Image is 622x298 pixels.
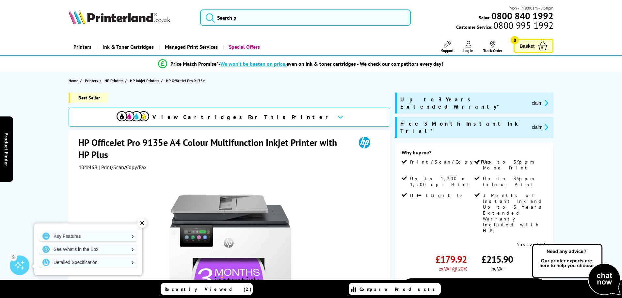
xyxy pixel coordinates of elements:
[349,136,379,149] img: HP
[402,278,547,297] a: Add to Basket
[104,77,125,84] a: HP Printers
[483,159,546,171] span: Up to 39ppm Mono Print
[69,93,108,103] span: Best Seller
[218,61,443,67] div: - even on ink & toner cartridges - We check our competitors every day!
[410,176,473,187] span: Up to 1,200 x 1,200 dpi Print
[85,77,100,84] a: Printers
[200,9,411,26] input: Search p
[69,77,80,84] a: Home
[130,77,161,84] a: HP Inkjet Printers
[78,164,97,170] span: 404M6B
[39,244,137,254] a: See What's in the Box
[492,22,553,28] span: 0800 995 1992
[85,77,98,84] span: Printers
[511,36,519,44] span: 0
[130,77,159,84] span: HP Inkjet Printers
[39,231,137,241] a: Key Features
[161,283,253,295] a: Recently Viewed (2)
[166,78,205,83] span: HP OfficeJet Pro 9135e
[402,149,547,159] div: Why buy me?
[519,42,534,50] span: Basket
[441,48,454,53] span: Support
[482,253,513,265] span: £215.90
[152,114,332,121] span: View Cartridges For This Printer
[483,192,546,234] span: 3 Months of Instant Ink and Up to 3 Years Extended Warranty Included with HP+
[463,41,473,53] a: Log In
[223,39,265,55] a: Special Offers
[441,41,454,53] a: Support
[530,123,550,131] button: promo-description
[439,265,467,272] span: ex VAT @ 20%
[410,159,494,165] span: Print/Scan/Copy/Fax
[456,22,553,30] span: Customer Service:
[400,120,527,134] span: Free 3 Month Instant Ink Trial*
[491,10,553,22] b: 0800 840 1992
[96,39,159,55] a: Ink & Toner Cartridges
[104,77,123,84] span: HP Printers
[514,39,553,53] a: Basket 0
[531,243,622,297] img: Open Live Chat window
[436,253,467,265] span: £179.92
[159,39,223,55] a: Managed Print Services
[53,58,549,70] li: modal_Promise
[479,14,490,21] span: Sales:
[137,219,147,228] div: ✕
[517,242,547,247] a: View more details
[10,253,17,260] div: 2
[69,10,170,24] img: Printerland Logo
[99,164,147,170] span: | Print/Scan/Copy/Fax
[3,132,10,166] span: Product Finder
[69,39,96,55] a: Printers
[170,61,218,67] span: Price Match Promise*
[349,283,441,295] a: Compare Products
[117,111,149,121] img: cmyk-icon.svg
[359,286,439,292] span: Compare Products
[410,192,464,198] span: HP+ Eligible
[103,39,154,55] span: Ink & Toner Cartridges
[220,61,286,67] span: We won’t be beaten on price,
[490,13,553,19] a: 0800 840 1992
[165,286,252,292] span: Recently Viewed (2)
[69,10,192,26] a: Printerland Logo
[530,99,550,107] button: promo-description
[39,257,137,268] a: Detailed Specification
[463,48,473,53] span: Log In
[483,41,502,53] a: Track Order
[69,77,78,84] span: Home
[400,96,527,110] span: Up to 3 Years Extended Warranty*
[510,5,553,11] span: Mon - Fri 9:00am - 5:30pm
[483,176,546,187] span: Up to 39ppm Colour Print
[490,265,504,272] span: inc VAT
[78,136,349,161] h1: HP OfficeJet Pro 9135e A4 Colour Multifunction Inkjet Printer with HP Plus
